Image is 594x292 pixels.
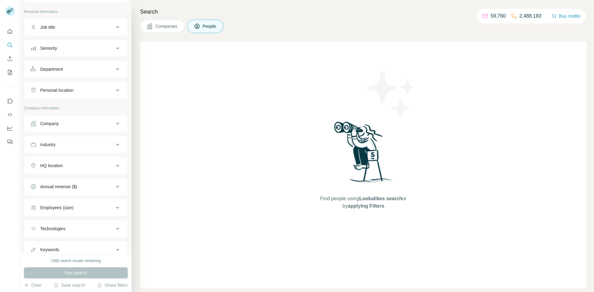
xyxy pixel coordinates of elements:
[40,45,57,51] div: Seniority
[24,179,127,194] button: Annual revenue ($)
[24,221,127,236] button: Technologies
[140,7,587,16] h4: Search
[331,120,396,189] img: Surfe Illustration - Woman searching with binoculars
[24,62,127,77] button: Department
[51,258,101,264] div: 1880 search results remaining
[24,9,128,15] p: Personal information
[40,226,66,232] div: Technologies
[314,195,413,210] span: Find people using or by
[5,123,15,134] button: Dashboard
[24,105,128,111] p: Company information
[203,23,217,29] span: People
[5,136,15,147] button: Feedback
[24,242,127,257] button: Keywords
[5,95,15,107] button: Use Surfe on LinkedIn
[519,12,541,20] p: 2,488,183
[364,66,419,122] img: Surfe Illustration - Stars
[24,116,127,131] button: Company
[359,196,402,201] span: Lookalikes search
[491,12,506,20] p: 59,760
[5,109,15,120] button: Use Surfe API
[24,20,127,35] button: Job title
[40,163,63,169] div: HQ location
[24,83,127,98] button: Personal location
[24,282,41,288] button: Clear
[40,184,77,190] div: Annual revenue ($)
[155,23,178,29] span: Companies
[40,121,59,127] div: Company
[40,66,63,72] div: Department
[40,247,59,253] div: Keywords
[5,53,15,64] button: Enrich CSV
[40,205,73,211] div: Employees (size)
[24,137,127,152] button: Industry
[552,12,580,20] button: Buy credits
[40,24,55,30] div: Job title
[24,158,127,173] button: HQ location
[40,142,56,148] div: Industry
[54,282,85,288] button: Save search
[5,40,15,51] button: Search
[5,26,15,37] button: Quick start
[5,67,15,78] button: My lists
[24,41,127,56] button: Seniority
[40,87,73,93] div: Personal location
[97,282,128,288] button: Share filters
[24,200,127,215] button: Employees (size)
[348,203,384,209] span: applying Filters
